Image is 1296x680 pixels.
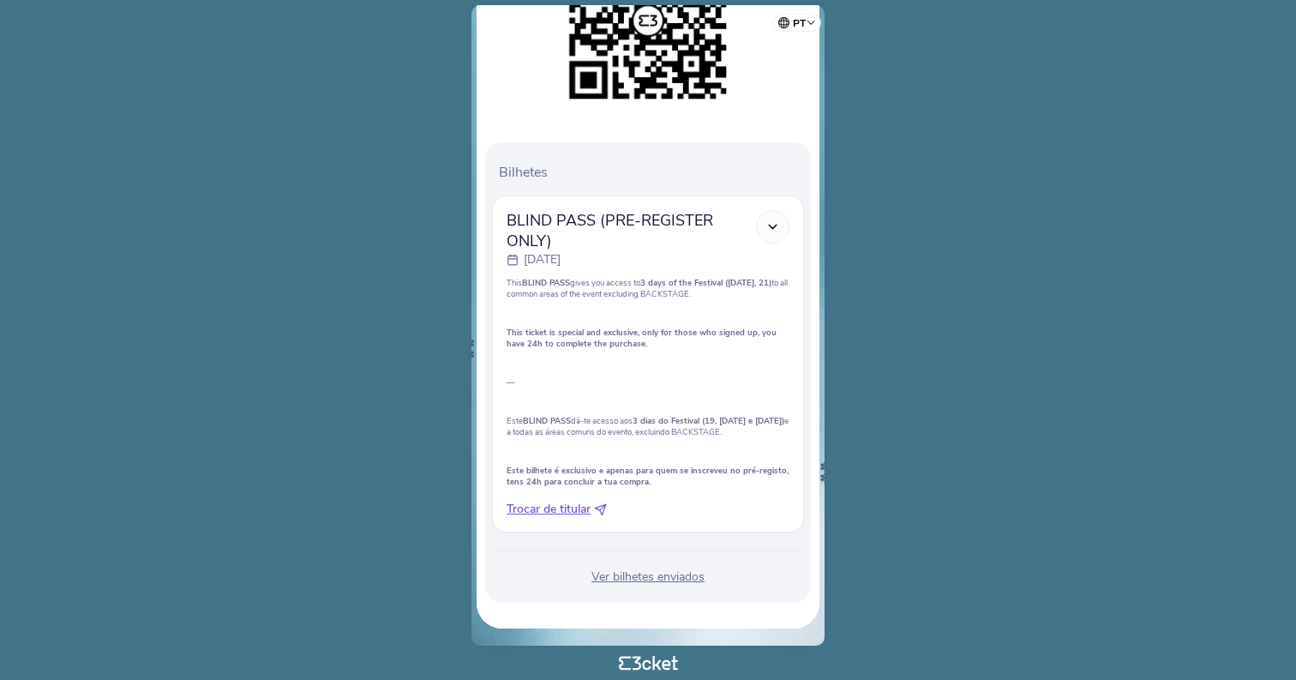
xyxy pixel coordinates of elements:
[507,415,789,437] p: Este dá-te acesso aos e a todas as áreas comuns do evento, excluindo BACKSTAGE.
[522,277,570,288] strong: BLIND PASS
[499,163,804,182] p: Bilhetes
[524,251,561,268] p: [DATE]
[507,327,777,349] strong: This ticket is special and exclusive, only for those who signed up, you have 24h to complete the ...
[507,376,789,388] p: —
[507,501,591,518] span: Trocar de titular
[640,277,771,288] strong: 3 days of the Festival ([DATE], 21)
[507,210,756,251] span: BLIND PASS (PRE-REGISTER ONLY)
[507,277,789,299] p: This gives you access to to all common areas of the event excluding BACKSTAGE.
[507,465,789,487] strong: Este bilhete é exclusivo e apenas para quem se inscreveu no pré-registo, tens 24h para concluir a...
[633,415,784,426] strong: 3 dias do Festival (19, [DATE] e [DATE])
[492,569,804,586] div: Ver bilhetes enviados
[523,415,571,426] strong: BLIND PASS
